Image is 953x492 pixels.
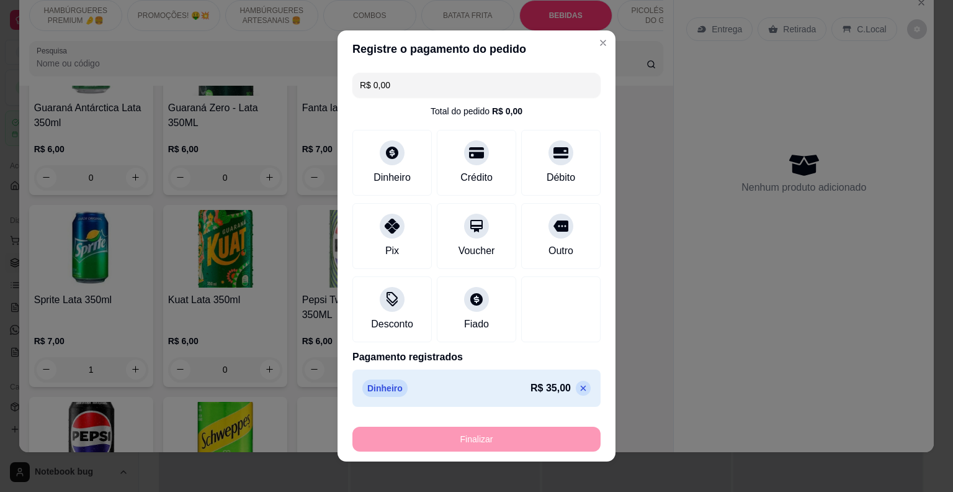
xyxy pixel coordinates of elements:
div: Outro [548,244,573,258]
p: R$ 35,00 [530,381,571,396]
div: Desconto [371,317,413,332]
p: Dinheiro [362,380,408,397]
header: Registre o pagamento do pedido [338,30,615,68]
div: R$ 0,00 [492,105,522,117]
div: Total do pedido [431,105,522,117]
button: Close [593,33,613,53]
div: Dinheiro [374,170,411,185]
div: Crédito [460,170,493,185]
div: Voucher [459,244,495,258]
p: Pagamento registrados [352,350,601,365]
div: Fiado [464,317,489,332]
div: Débito [547,170,575,185]
input: Ex.: hambúrguer de cordeiro [360,73,593,98]
div: Pix [385,244,399,258]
